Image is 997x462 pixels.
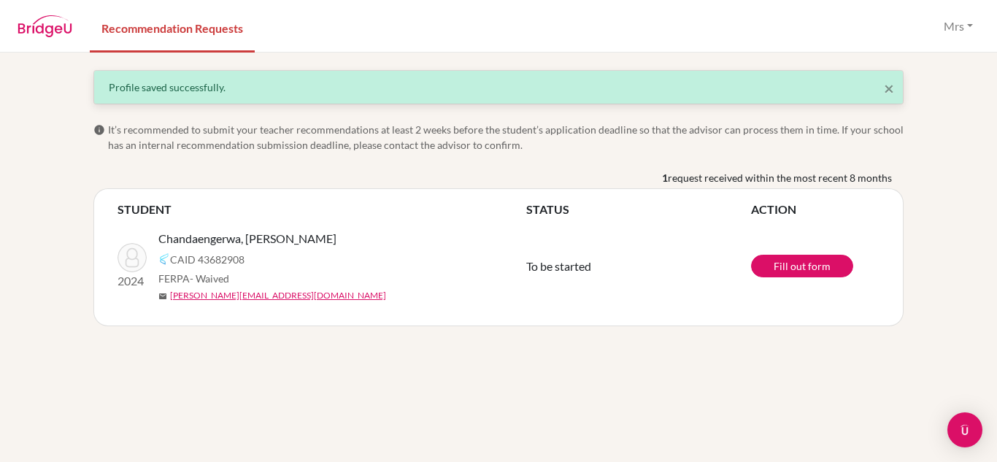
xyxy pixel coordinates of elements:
span: To be started [526,259,591,273]
span: request received within the most recent 8 months [668,170,892,185]
button: Close [884,80,894,97]
b: 1 [662,170,668,185]
span: × [884,77,894,99]
span: info [93,124,105,136]
p: 2024 [118,272,147,290]
img: Chandaengerwa, Tanaka [118,243,147,272]
a: [PERSON_NAME][EMAIL_ADDRESS][DOMAIN_NAME] [170,289,386,302]
th: STATUS [526,201,751,218]
a: Recommendation Requests [90,2,255,53]
div: Open Intercom Messenger [947,412,982,447]
div: Profile saved successfully. [109,80,888,95]
span: Chandaengerwa, [PERSON_NAME] [158,230,336,247]
th: STUDENT [118,201,526,218]
span: CAID 43682908 [170,252,245,267]
span: mail [158,292,167,301]
a: Fill out form [751,255,853,277]
button: Mrs [937,12,979,40]
th: ACTION [751,201,879,218]
span: - Waived [190,272,229,285]
img: BridgeU logo [18,15,72,37]
span: FERPA [158,271,229,286]
span: It’s recommended to submit your teacher recommendations at least 2 weeks before the student’s app... [108,122,904,153]
img: Common App logo [158,253,170,265]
